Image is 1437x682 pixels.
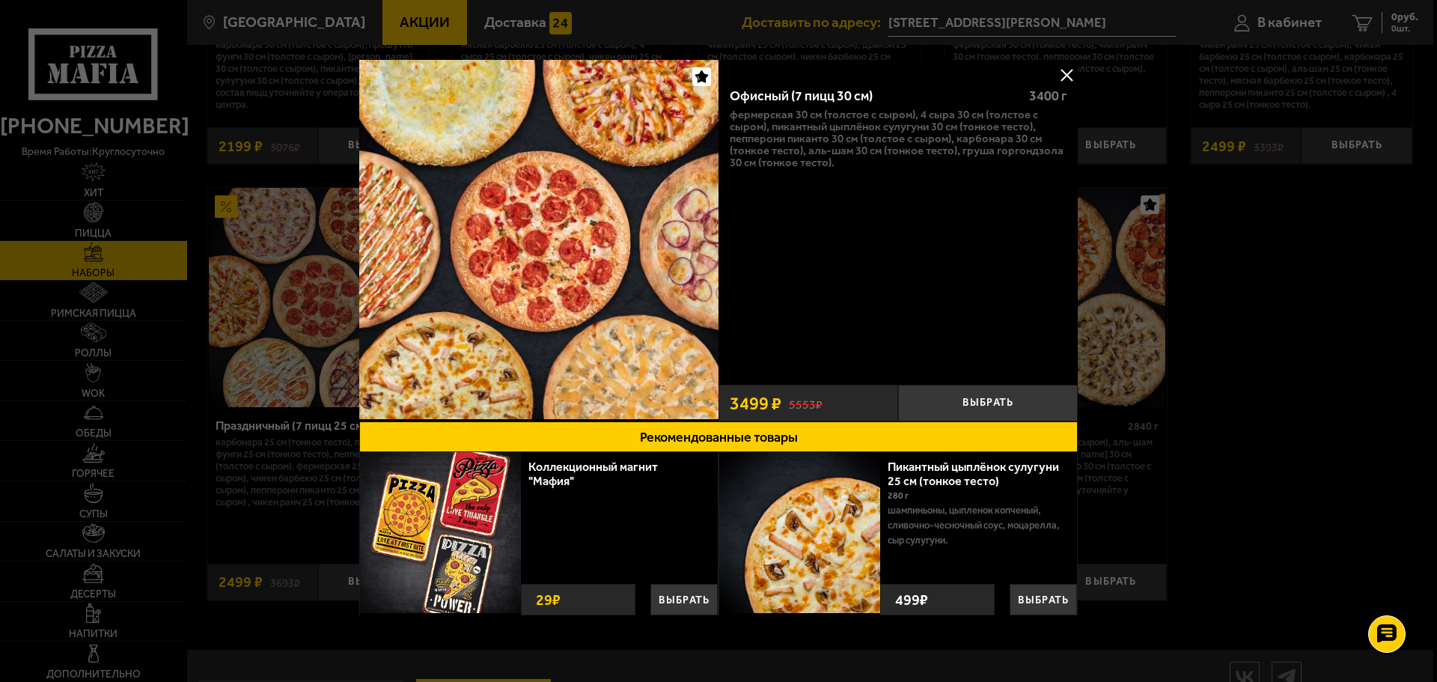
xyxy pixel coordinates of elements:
s: 5553 ₽ [789,395,823,411]
p: Фермерская 30 см (толстое с сыром), 4 сыра 30 см (толстое с сыром), Пикантный цыплёнок сулугуни 3... [730,109,1067,168]
img: Офисный (7 пицц 30 см) [359,60,718,419]
div: Офисный (7 пицц 30 см) [730,88,1016,105]
span: 3400 г [1029,88,1067,104]
button: Выбрать [898,385,1078,421]
span: 3499 ₽ [730,395,781,412]
strong: 499 ₽ [891,585,932,615]
button: Рекомендованные товары [359,421,1078,452]
button: Выбрать [1010,584,1077,615]
p: шампиньоны, цыпленок копченый, сливочно-чесночный соус, моцарелла, сыр сулугуни. [888,503,1066,548]
span: 280 г [888,490,909,501]
button: Выбрать [650,584,718,615]
a: Офисный (7 пицц 30 см) [359,60,718,421]
a: Пикантный цыплёнок сулугуни 25 см (тонкое тесто) [888,460,1059,488]
strong: 29 ₽ [532,585,564,615]
a: Коллекционный магнит "Мафия" [528,460,658,488]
